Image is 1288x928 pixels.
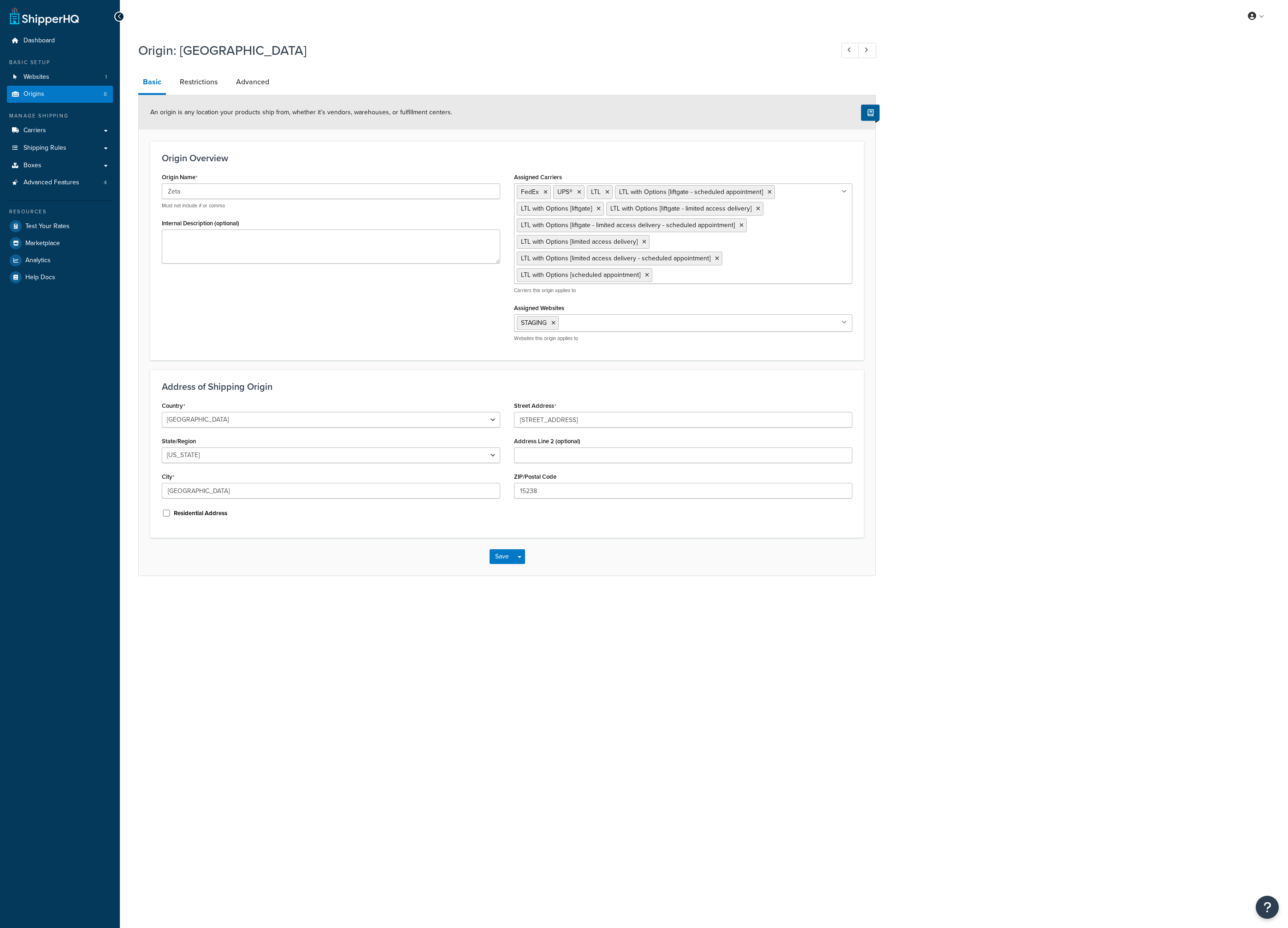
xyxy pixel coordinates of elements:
div: Resources [7,208,113,216]
label: Origin Name [162,174,198,181]
a: Analytics [7,252,113,269]
span: An origin is any location your products ship from, whether it’s vendors, warehouses, or fulfillme... [150,107,452,117]
span: LTL with Options [limited access delivery - scheduled appointment] [521,253,710,263]
span: Boxes [24,162,41,170]
span: Marketplace [25,240,60,247]
span: LTL with Options [liftgate - limited access delivery - scheduled appointment] [521,220,735,230]
p: Carriers this origin applies to [514,287,852,294]
a: Previous Record [841,43,859,58]
a: Help Docs [7,269,113,286]
span: STAGING [521,318,547,328]
a: Carriers [7,122,113,139]
label: City [162,473,175,481]
label: Internal Description (optional) [162,220,239,227]
a: Advanced Features4 [7,174,113,191]
a: Dashboard [7,32,113,49]
a: Restrictions [175,71,222,93]
span: Advanced Features [24,179,79,187]
span: Test Your Rates [25,223,70,230]
span: LTL with Options [liftgate - limited access delivery] [610,204,751,213]
label: Street Address [514,402,556,410]
span: LTL with Options [liftgate - scheduled appointment] [619,187,763,197]
span: 4 [104,179,107,187]
span: LTL with Options [liftgate] [521,204,592,213]
li: Websites [7,69,113,86]
span: Origins [24,90,44,98]
span: Help Docs [25,274,55,282]
span: Websites [24,73,49,81]
span: 1 [105,73,107,81]
label: Assigned Websites [514,305,564,311]
h3: Address of Shipping Origin [162,382,852,392]
button: Save [490,549,514,564]
span: FedEx [521,187,539,197]
div: Basic Setup [7,59,113,66]
a: Shipping Rules [7,140,113,157]
a: Origins8 [7,86,113,103]
a: Marketplace [7,235,113,252]
label: Assigned Carriers [514,174,562,181]
span: Shipping Rules [24,144,66,152]
span: 8 [104,90,107,98]
button: Open Resource Center [1256,896,1279,919]
a: Next Record [858,43,876,58]
span: Carriers [24,127,46,135]
span: LTL with Options [scheduled appointment] [521,270,640,280]
span: Dashboard [24,37,55,45]
label: State/Region [162,438,196,445]
p: Must not include # or comma [162,202,500,209]
a: Test Your Rates [7,218,113,235]
a: Boxes [7,157,113,174]
li: Advanced Features [7,174,113,191]
label: ZIP/Postal Code [514,473,556,480]
h1: Origin: [GEOGRAPHIC_DATA] [138,41,824,59]
h3: Origin Overview [162,153,852,163]
button: Show Help Docs [861,105,880,121]
span: LTL with Options [limited access delivery] [521,237,638,247]
div: Manage Shipping [7,112,113,120]
label: Country [162,402,185,410]
a: Basic [138,71,166,95]
span: Analytics [25,257,51,264]
a: Advanced [231,71,274,93]
a: Websites1 [7,69,113,86]
li: Origins [7,86,113,103]
label: Residential Address [174,509,227,517]
span: UPS® [557,187,573,197]
span: LTL [591,187,601,197]
label: Address Line 2 (optional) [514,438,580,445]
p: Websites this origin applies to [514,335,852,342]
